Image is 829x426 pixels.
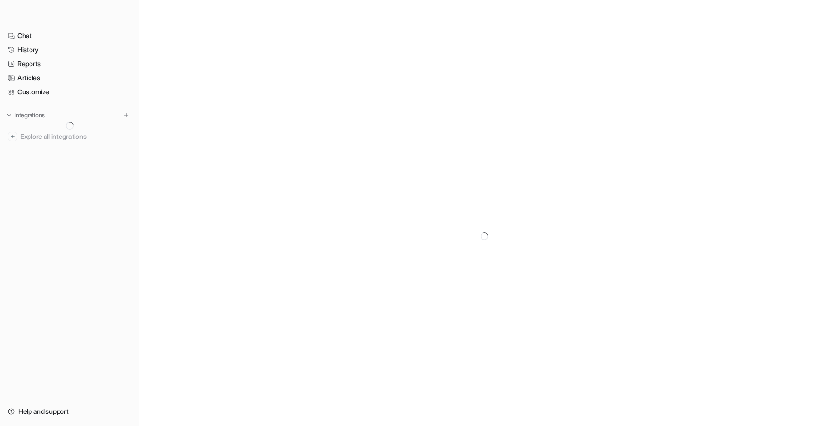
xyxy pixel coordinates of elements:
img: menu_add.svg [123,112,130,119]
img: expand menu [6,112,13,119]
a: Reports [4,57,135,71]
a: Chat [4,29,135,43]
a: History [4,43,135,57]
a: Customize [4,85,135,99]
a: Explore all integrations [4,130,135,143]
button: Integrations [4,110,47,120]
span: Explore all integrations [20,129,131,144]
a: Help and support [4,405,135,418]
p: Integrations [15,111,45,119]
a: Articles [4,71,135,85]
img: explore all integrations [8,132,17,141]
